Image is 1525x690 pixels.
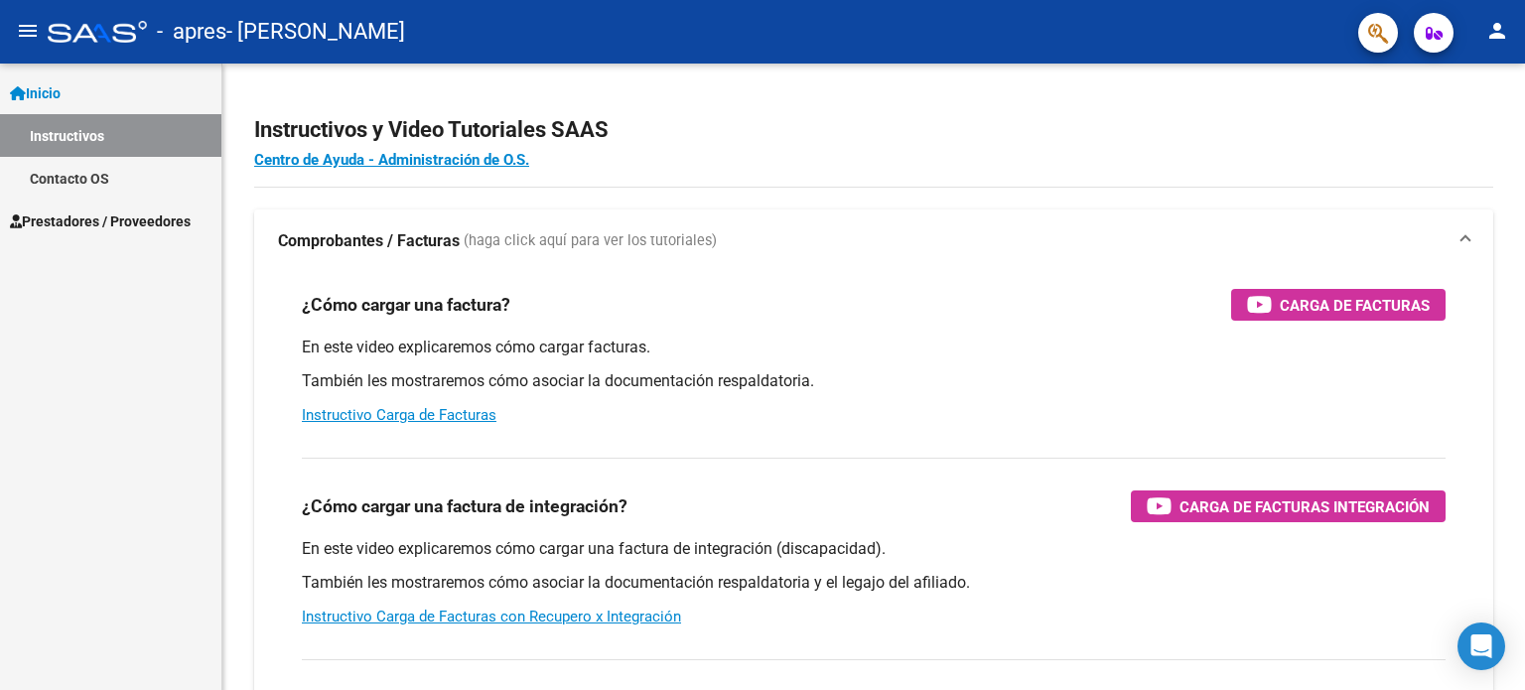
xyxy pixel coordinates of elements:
mat-expansion-panel-header: Comprobantes / Facturas (haga click aquí para ver los tutoriales) [254,209,1493,273]
button: Carga de Facturas Integración [1131,490,1446,522]
button: Carga de Facturas [1231,289,1446,321]
h3: ¿Cómo cargar una factura? [302,291,510,319]
mat-icon: person [1485,19,1509,43]
a: Instructivo Carga de Facturas con Recupero x Integración [302,608,681,625]
div: Open Intercom Messenger [1457,622,1505,670]
span: - apres [157,10,226,54]
h2: Instructivos y Video Tutoriales SAAS [254,111,1493,149]
a: Instructivo Carga de Facturas [302,406,496,424]
span: (haga click aquí para ver los tutoriales) [464,230,717,252]
a: Centro de Ayuda - Administración de O.S. [254,151,529,169]
mat-icon: menu [16,19,40,43]
h3: ¿Cómo cargar una factura de integración? [302,492,627,520]
span: Prestadores / Proveedores [10,210,191,232]
span: - [PERSON_NAME] [226,10,405,54]
p: También les mostraremos cómo asociar la documentación respaldatoria y el legajo del afiliado. [302,572,1446,594]
p: También les mostraremos cómo asociar la documentación respaldatoria. [302,370,1446,392]
p: En este video explicaremos cómo cargar facturas. [302,337,1446,358]
p: En este video explicaremos cómo cargar una factura de integración (discapacidad). [302,538,1446,560]
span: Carga de Facturas Integración [1179,494,1430,519]
strong: Comprobantes / Facturas [278,230,460,252]
span: Inicio [10,82,61,104]
span: Carga de Facturas [1280,293,1430,318]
